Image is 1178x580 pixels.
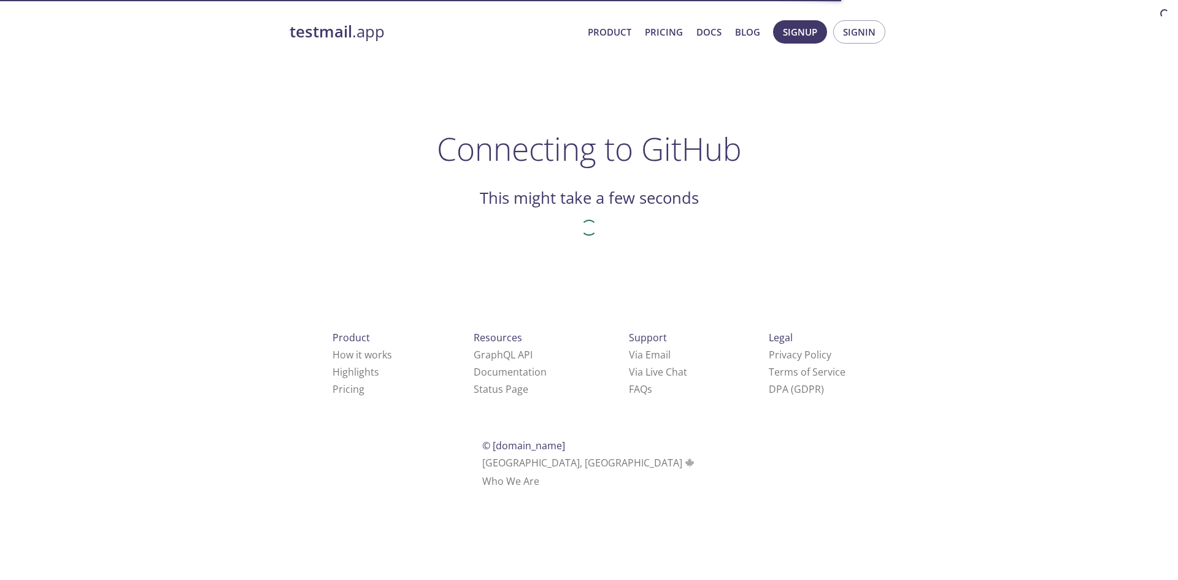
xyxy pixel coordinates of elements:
[482,456,696,470] span: [GEOGRAPHIC_DATA], [GEOGRAPHIC_DATA]
[333,365,379,379] a: Highlights
[696,24,722,40] a: Docs
[647,382,652,396] span: s
[769,382,824,396] a: DPA (GDPR)
[333,331,370,344] span: Product
[482,439,565,452] span: © [DOMAIN_NAME]
[474,331,522,344] span: Resources
[333,382,364,396] a: Pricing
[769,348,831,362] a: Privacy Policy
[474,348,533,362] a: GraphQL API
[645,24,683,40] a: Pricing
[833,20,885,44] button: Signin
[333,348,392,362] a: How it works
[843,24,876,40] span: Signin
[629,382,652,396] a: FAQ
[735,24,760,40] a: Blog
[769,365,845,379] a: Terms of Service
[474,365,547,379] a: Documentation
[437,130,742,167] h1: Connecting to GitHub
[290,21,352,42] strong: testmail
[474,382,528,396] a: Status Page
[480,188,699,209] h2: This might take a few seconds
[769,331,793,344] span: Legal
[482,474,539,488] a: Who We Are
[290,21,578,42] a: testmail.app
[629,365,687,379] a: Via Live Chat
[588,24,631,40] a: Product
[629,348,671,362] a: Via Email
[783,24,817,40] span: Signup
[629,331,667,344] span: Support
[773,20,827,44] button: Signup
